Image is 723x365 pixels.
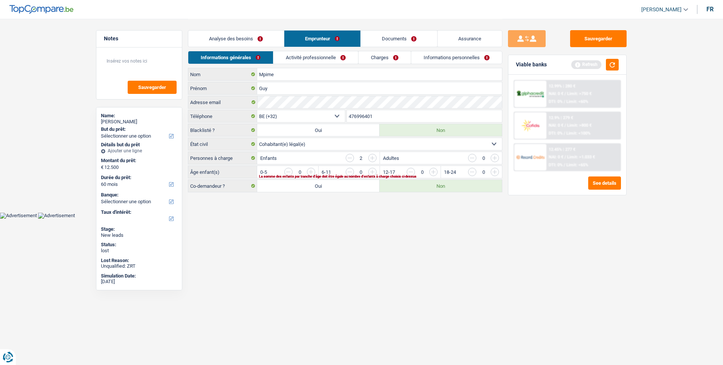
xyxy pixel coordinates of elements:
[549,99,563,104] span: DTI: 0%
[358,51,411,64] a: Charges
[549,91,563,96] span: NAI: 0 €
[188,96,257,108] label: Adresse email
[549,155,563,159] span: NAI: 0 €
[549,147,575,152] div: 12.45% | 277 €
[273,51,358,64] a: Activité professionnelle
[188,68,257,80] label: Nom
[383,156,399,161] label: Adultes
[101,248,177,254] div: lost
[188,31,284,47] a: Analyse des besoins
[480,156,487,161] div: 0
[257,124,380,136] label: Oui
[188,166,257,178] label: Âge enfant(s)
[438,31,502,47] a: Assurance
[706,6,714,13] div: fr
[260,170,267,175] label: 0-5
[188,138,257,150] label: État civil
[380,180,502,192] label: Non
[564,131,565,136] span: /
[566,99,588,104] span: Limit: <60%
[101,242,177,248] div: Status:
[188,180,257,192] label: Co-demandeur ?
[564,99,565,104] span: /
[588,176,621,190] button: See details
[516,61,547,68] div: Viable banks
[101,273,177,279] div: Simulation Date:
[411,51,502,64] a: Informations personnelles
[549,84,575,89] div: 12.99% | 280 €
[549,131,563,136] span: DTI: 0%
[101,175,176,181] label: Durée du prêt:
[101,192,176,198] label: Banque:
[9,5,73,14] img: TopCompare Logo
[101,226,177,232] div: Stage:
[564,91,566,96] span: /
[516,118,544,132] img: Cofidis
[188,152,257,164] label: Personnes à charge
[347,110,502,122] input: 401020304
[380,124,502,136] label: Non
[101,158,176,164] label: Montant du prêt:
[564,123,566,128] span: /
[101,258,177,264] div: Lost Reason:
[571,60,601,69] div: Refresh
[284,31,361,47] a: Emprunteur
[101,164,104,170] span: €
[361,31,437,47] a: Documents
[101,126,176,132] label: But du prêt:
[570,30,627,47] button: Sauvegarder
[567,91,592,96] span: Limit: >750 €
[635,3,688,16] a: [PERSON_NAME]
[566,163,588,167] span: Limit: <65%
[188,110,257,122] label: Téléphone
[101,279,177,285] div: [DATE]
[101,232,177,238] div: New leads
[260,156,277,161] label: Enfants
[101,263,177,269] div: Unqualified: ZRT
[516,150,544,164] img: Record Credits
[188,124,257,136] label: Blacklisté ?
[296,170,303,175] div: 0
[564,155,566,159] span: /
[101,142,177,148] div: Détails but du prêt
[358,156,365,161] div: 2
[128,81,177,94] button: Sauvegarder
[101,113,177,119] div: Name:
[188,51,273,64] a: Informations générales
[549,115,573,120] div: 12.9% | 279 €
[38,213,75,219] img: Advertisement
[564,163,565,167] span: /
[566,131,590,136] span: Limit: <100%
[138,85,166,90] span: Sauvegarder
[259,175,477,178] div: La somme des enfants par tranche d'âge doit être égale au nombre d'enfants à charge choisis ci-de...
[104,35,174,42] h5: Notes
[549,123,563,128] span: NAI: 0 €
[549,163,563,167] span: DTI: 0%
[641,6,682,13] span: [PERSON_NAME]
[516,90,544,98] img: AlphaCredit
[101,209,176,215] label: Taux d'intérêt:
[257,180,380,192] label: Oui
[567,155,595,159] span: Limit: >1.033 €
[567,123,592,128] span: Limit: >800 €
[101,148,177,153] div: Ajouter une ligne
[101,119,177,125] div: [PERSON_NAME]
[188,82,257,94] label: Prénom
